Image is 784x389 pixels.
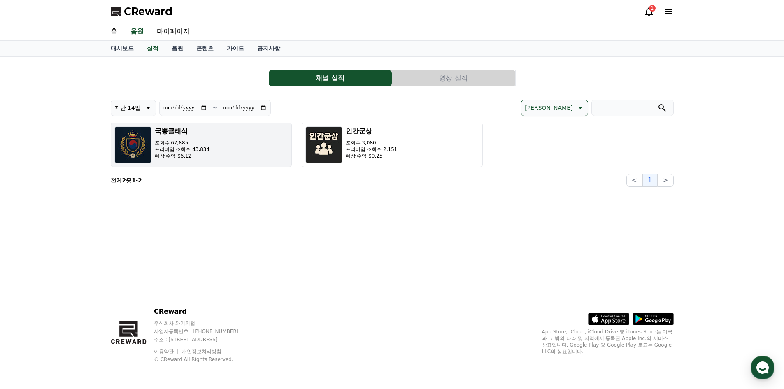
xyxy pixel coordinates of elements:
[155,140,210,146] p: 조회수 67,885
[642,174,657,187] button: 1
[124,5,172,18] span: CReward
[269,70,392,86] button: 채널 실적
[346,126,398,136] h3: 인간군상
[114,126,151,163] img: 국뽕클래식
[2,261,54,282] a: 홈
[106,261,158,282] a: 설정
[302,123,483,167] button: 인간군상 조회수 3,080 프리미엄 조회수 2,151 예상 수익 $0.25
[165,41,190,56] a: 음원
[155,146,210,153] p: 프리미엄 조회수 43,834
[75,274,85,280] span: 대화
[649,5,656,12] div: 1
[220,41,251,56] a: 가이드
[346,140,398,146] p: 조회수 3,080
[644,7,654,16] a: 1
[154,320,254,326] p: 주식회사 와이피랩
[111,5,172,18] a: CReward
[54,261,106,282] a: 대화
[190,41,220,56] a: 콘텐츠
[657,174,673,187] button: >
[144,41,162,56] a: 실적
[212,103,218,113] p: ~
[305,126,342,163] img: 인간군상
[251,41,287,56] a: 공지사항
[154,336,254,343] p: 주소 : [STREET_ADDRESS]
[626,174,642,187] button: <
[114,102,141,114] p: 지난 14일
[392,70,515,86] button: 영상 실적
[104,23,124,40] a: 홈
[525,102,572,114] p: [PERSON_NAME]
[521,100,588,116] button: [PERSON_NAME]
[154,356,254,363] p: © CReward All Rights Reserved.
[155,153,210,159] p: 예상 수익 $6.12
[542,328,674,355] p: App Store, iCloud, iCloud Drive 및 iTunes Store는 미국과 그 밖의 나라 및 지역에서 등록된 Apple Inc.의 서비스 상표입니다. Goo...
[154,307,254,317] p: CReward
[26,273,31,280] span: 홈
[111,176,142,184] p: 전체 중 -
[104,41,140,56] a: 대시보드
[122,177,126,184] strong: 2
[138,177,142,184] strong: 2
[154,328,254,335] p: 사업자등록번호 : [PHONE_NUMBER]
[346,146,398,153] p: 프리미엄 조회수 2,151
[154,349,180,354] a: 이용약관
[155,126,210,136] h3: 국뽕클래식
[346,153,398,159] p: 예상 수익 $0.25
[129,23,145,40] a: 음원
[182,349,221,354] a: 개인정보처리방침
[392,70,516,86] a: 영상 실적
[111,100,156,116] button: 지난 14일
[127,273,137,280] span: 설정
[111,123,292,167] button: 국뽕클래식 조회수 67,885 프리미엄 조회수 43,834 예상 수익 $6.12
[150,23,196,40] a: 마이페이지
[132,177,136,184] strong: 1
